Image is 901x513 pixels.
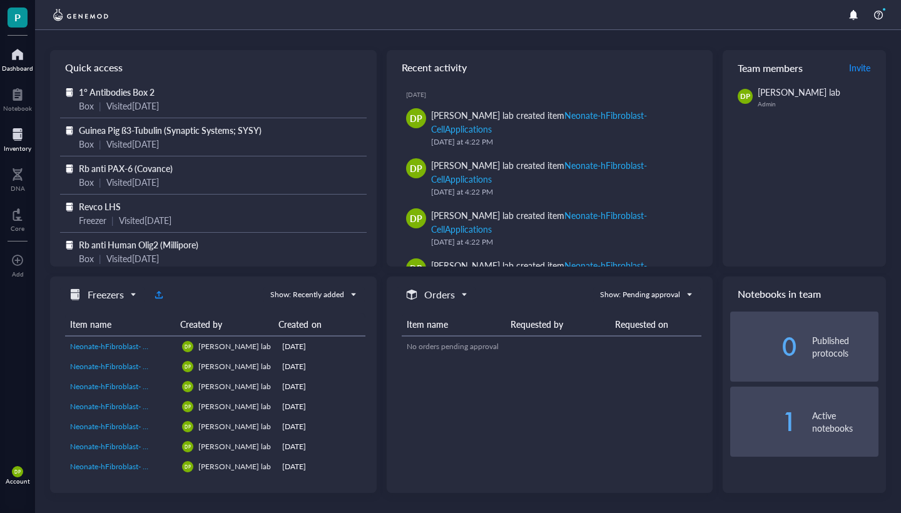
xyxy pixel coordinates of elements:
span: DP [185,404,191,409]
div: Recent activity [387,50,713,85]
a: Neonate-hFibroblast- CellApplications [70,341,172,352]
div: Visited [DATE] [106,175,159,189]
span: Neonate-hFibroblast- CellApplications [70,381,196,392]
span: DP [185,444,191,449]
th: Requested on [610,313,701,336]
a: Dashboard [2,44,33,72]
a: Neonate-hFibroblast- CellApplications [70,361,172,372]
div: Published protocols [812,334,878,359]
th: Requested by [506,313,610,336]
span: [PERSON_NAME] lab [758,86,840,98]
div: Quick access [50,50,377,85]
div: Add [12,270,24,278]
div: [PERSON_NAME] lab created item [431,108,693,136]
a: Neonate-hFibroblast- CellApplications [70,401,172,412]
span: [PERSON_NAME] lab [198,401,271,412]
div: Box [79,99,94,113]
div: 0 [730,337,797,357]
th: Item name [65,313,175,336]
div: Inventory [4,145,31,152]
span: DP [410,111,422,125]
span: DP [185,344,191,349]
div: | [99,99,101,113]
div: [DATE] [282,341,360,352]
div: Box [79,175,94,189]
div: Box [79,137,94,151]
div: [DATE] [282,421,360,432]
span: DP [410,211,422,225]
span: [PERSON_NAME] lab [198,361,271,372]
div: Show: Pending approval [600,289,680,300]
span: Rb anti PAX-6 (Covance) [79,162,173,175]
span: DP [14,469,20,474]
span: Neonate-hFibroblast- CellApplications [70,441,196,452]
span: [PERSON_NAME] lab [198,381,271,392]
div: Box [79,251,94,265]
div: [PERSON_NAME] lab created item [431,158,693,186]
span: Guinea Pig ß3-Tubulin (Synaptic Systems; SYSY) [79,124,262,136]
a: Neonate-hFibroblast- CellApplications [70,381,172,392]
div: DNA [11,185,25,192]
span: DP [185,464,191,469]
span: [PERSON_NAME] lab [198,441,271,452]
span: Neonate-hFibroblast- CellApplications [70,401,196,412]
div: [DATE] at 4:22 PM [431,136,693,148]
a: DP[PERSON_NAME] lab created itemNeonate-hFibroblast- CellApplications[DATE] at 4:22 PM [397,153,703,203]
div: [DATE] [282,461,360,472]
span: Neonate-hFibroblast- CellApplications [70,461,196,472]
div: [DATE] [406,91,703,98]
span: Neonate-hFibroblast- CellApplications [70,341,196,352]
span: [PERSON_NAME] lab [198,461,271,472]
span: Rb anti Human Olig2 (Millipore) [79,238,198,251]
div: Visited [DATE] [106,137,159,151]
th: Item name [402,313,506,336]
span: Revco LHS [79,200,121,213]
span: [PERSON_NAME] lab [198,421,271,432]
a: Neonate-hFibroblast- CellApplications [70,441,172,452]
div: Visited [DATE] [106,99,159,113]
div: [DATE] [282,381,360,392]
div: Freezer [79,213,106,227]
a: Core [11,205,24,232]
div: Visited [DATE] [119,213,171,227]
span: DP [410,161,422,175]
div: | [99,251,101,265]
span: P [14,9,21,25]
div: | [99,175,101,189]
div: Notebook [3,104,32,112]
div: | [111,213,114,227]
span: [PERSON_NAME] lab [198,341,271,352]
div: Notebooks in team [723,277,886,312]
span: DP [185,364,191,369]
div: [PERSON_NAME] lab created item [431,208,693,236]
a: Notebook [3,84,32,112]
img: genemod-logo [50,8,111,23]
th: Created on [273,313,360,336]
div: [DATE] [282,361,360,372]
a: Inventory [4,124,31,152]
div: Account [6,477,30,485]
th: Created by [175,313,273,336]
div: Dashboard [2,64,33,72]
div: Visited [DATE] [106,251,159,265]
a: DP[PERSON_NAME] lab created itemNeonate-hFibroblast- CellApplications[DATE] at 4:22 PM [397,103,703,153]
span: Neonate-hFibroblast- CellApplications [70,421,196,432]
button: Invite [848,58,871,78]
div: No orders pending approval [407,341,697,352]
div: Show: Recently added [270,289,344,300]
h5: Freezers [88,287,124,302]
span: DP [741,91,750,102]
a: DP[PERSON_NAME] lab created itemNeonate-hFibroblast- CellApplications[DATE] at 4:22 PM [397,203,703,253]
a: Neonate-hFibroblast- CellApplications [70,461,172,472]
div: [DATE] at 4:22 PM [431,236,693,248]
div: Core [11,225,24,232]
span: 1° Antibodies Box 2 [79,86,155,98]
a: DNA [11,165,25,192]
div: [DATE] at 4:22 PM [431,186,693,198]
div: [DATE] [282,441,360,452]
div: Active notebooks [812,409,878,434]
div: Admin [758,100,878,108]
div: 1 [730,412,797,432]
h5: Orders [424,287,455,302]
